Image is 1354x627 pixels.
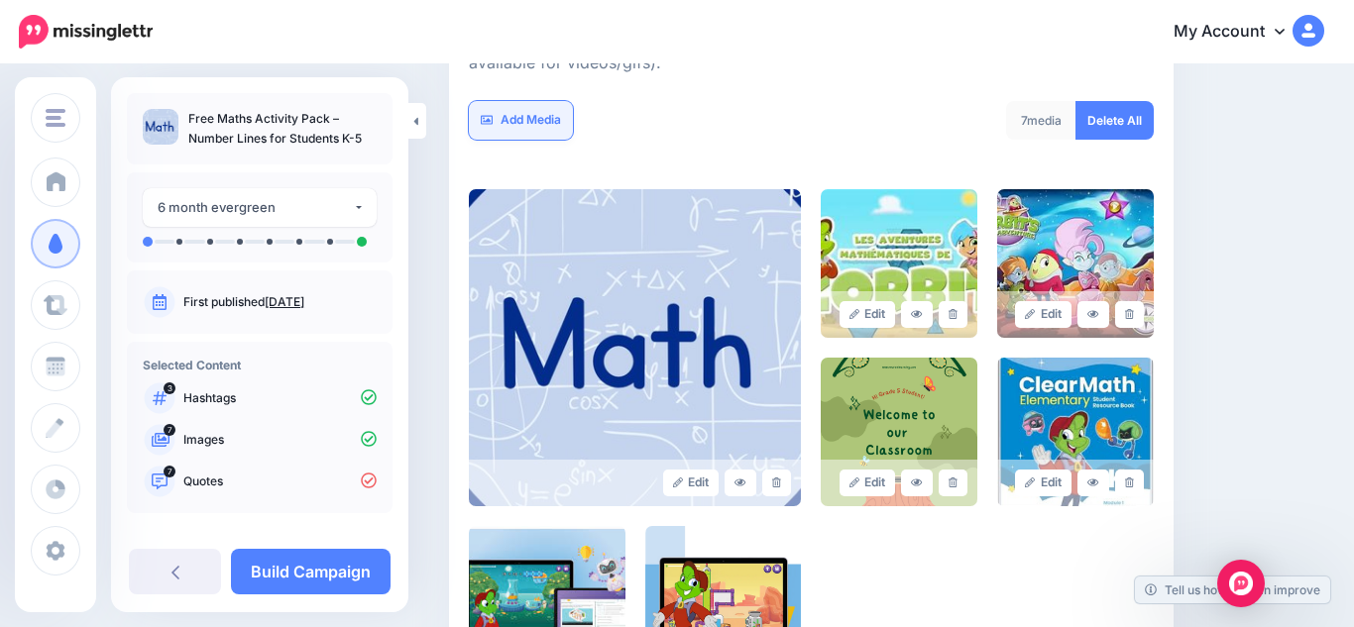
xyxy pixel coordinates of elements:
img: a954a3601b81ef41530541e4efaf1877_large.jpg [469,189,801,506]
button: 6 month evergreen [143,188,377,227]
img: PVWN438M80EJGWQ4RLTWZ0T6V7ORABAS_large.jpg [997,358,1154,506]
img: menu.png [46,109,65,127]
p: Quotes [183,472,377,490]
p: Hashtags [183,389,377,407]
a: Edit [1015,301,1072,328]
img: Missinglettr [19,15,153,49]
a: Delete All [1075,101,1154,140]
p: Images [183,431,377,449]
h4: Selected Content [143,358,377,372]
img: HLUYN1A47158K2SWPL3B66UMF608OAAS_large.png [821,358,977,506]
img: a954a3601b81ef41530541e4efaf1877_thumb.jpg [143,109,178,145]
a: [DATE] [265,294,304,309]
span: 7 [1021,113,1027,128]
img: W6TM4P6S3MQTZOU08H2F8CCBRGIE7IXM_large.jpg [821,189,977,338]
div: media [1006,101,1076,140]
span: 7 [164,424,175,436]
a: My Account [1154,8,1324,56]
a: Add Media [469,101,573,140]
a: Edit [840,301,896,328]
span: 3 [164,382,175,394]
div: 6 month evergreen [158,196,353,219]
span: 7 [164,466,175,477]
p: First published [183,293,377,311]
img: HE0IF9UZYUDKXWVPTBSX12U8ER8GWVYF_large.jpg [997,189,1154,338]
a: Tell us how we can improve [1135,576,1330,603]
a: Edit [1015,470,1072,496]
a: Edit [840,470,896,496]
p: Free Maths Activity Pack – Number Lines for Students K-5 [188,109,377,149]
a: Edit [663,470,720,496]
div: Open Intercom Messenger [1217,560,1265,607]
